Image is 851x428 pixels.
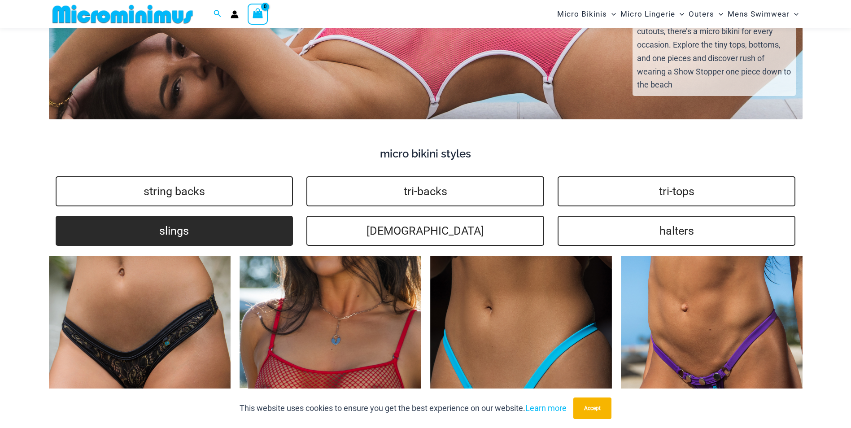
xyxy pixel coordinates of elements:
[607,3,616,26] span: Menu Toggle
[306,176,544,206] a: tri-backs
[675,3,684,26] span: Menu Toggle
[557,3,607,26] span: Micro Bikinis
[525,403,567,413] a: Learn more
[56,216,293,246] a: slings
[686,3,725,26] a: OutersMenu ToggleMenu Toggle
[558,176,795,206] a: tri-tops
[214,9,222,20] a: Search icon link
[558,216,795,246] a: halters
[56,176,293,206] a: string backs
[231,10,239,18] a: Account icon link
[728,3,790,26] span: Mens Swimwear
[689,3,714,26] span: Outers
[573,397,611,419] button: Accept
[240,402,567,415] p: This website uses cookies to ensure you get the best experience on our website.
[248,4,268,24] a: View Shopping Cart, empty
[555,3,618,26] a: Micro BikinisMenu ToggleMenu Toggle
[790,3,799,26] span: Menu Toggle
[618,3,686,26] a: Micro LingerieMenu ToggleMenu Toggle
[725,3,801,26] a: Mens SwimwearMenu ToggleMenu Toggle
[306,216,544,246] a: [DEMOGRAPHIC_DATA]
[714,3,723,26] span: Menu Toggle
[49,148,803,161] h4: micro bikini styles
[620,3,675,26] span: Micro Lingerie
[49,4,196,24] img: MM SHOP LOGO FLAT
[554,1,803,27] nav: Site Navigation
